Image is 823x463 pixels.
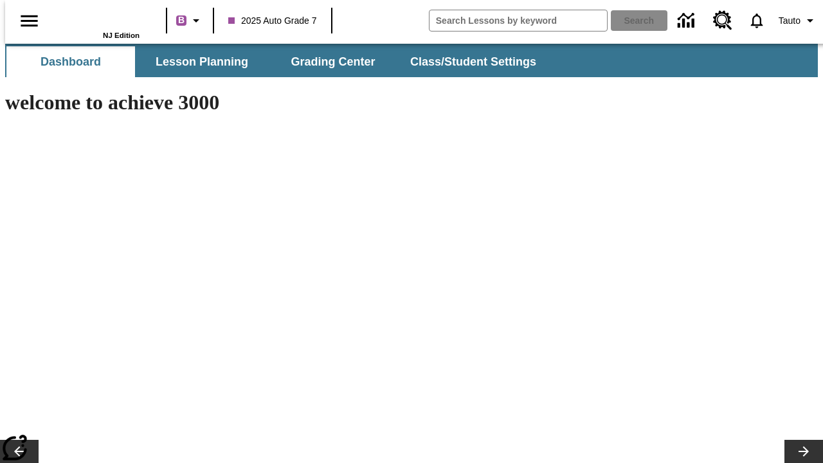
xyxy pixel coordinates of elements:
[103,32,140,39] span: NJ Edition
[156,55,248,69] span: Lesson Planning
[705,3,740,38] a: Resource Center, Will open in new tab
[171,9,209,32] button: Boost Class color is purple. Change class color
[784,440,823,463] button: Lesson carousel, Next
[56,5,140,39] div: Home
[773,9,823,32] button: Profile/Settings
[5,46,548,77] div: SubNavbar
[41,55,101,69] span: Dashboard
[6,46,135,77] button: Dashboard
[178,12,185,28] span: B
[5,91,561,114] h1: welcome to achieve 3000
[138,46,266,77] button: Lesson Planning
[740,4,773,37] a: Notifications
[10,2,48,40] button: Open side menu
[228,14,317,28] span: 2025 Auto Grade 7
[410,55,536,69] span: Class/Student Settings
[56,6,140,32] a: Home
[291,55,375,69] span: Grading Center
[400,46,547,77] button: Class/Student Settings
[430,10,607,31] input: search field
[5,44,818,77] div: SubNavbar
[779,14,800,28] span: Tauto
[670,3,705,39] a: Data Center
[269,46,397,77] button: Grading Center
